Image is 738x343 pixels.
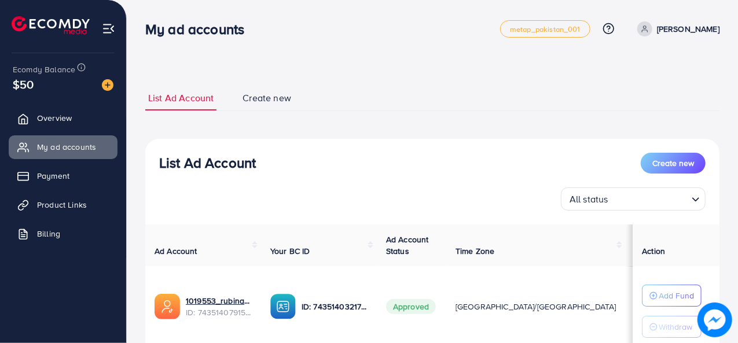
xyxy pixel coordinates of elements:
[456,245,494,257] span: Time Zone
[270,294,296,319] img: ic-ba-acc.ded83a64.svg
[633,21,719,36] a: [PERSON_NAME]
[37,112,72,124] span: Overview
[186,307,252,318] span: ID: 7435140791582015505
[37,228,60,239] span: Billing
[13,64,75,75] span: Ecomdy Balance
[9,135,118,158] a: My ad accounts
[456,301,616,312] span: [GEOGRAPHIC_DATA]/[GEOGRAPHIC_DATA]
[659,320,692,334] p: Withdraw
[243,91,291,105] span: Create new
[641,153,706,174] button: Create new
[9,193,118,216] a: Product Links
[652,157,694,169] span: Create new
[386,299,436,314] span: Approved
[159,154,256,171] h3: List Ad Account
[510,25,581,33] span: metap_pakistan_001
[567,191,611,208] span: All status
[12,16,90,34] img: logo
[659,289,694,303] p: Add Fund
[697,303,732,337] img: image
[561,187,706,211] div: Search for option
[9,106,118,130] a: Overview
[657,22,719,36] p: [PERSON_NAME]
[37,199,87,211] span: Product Links
[37,170,69,182] span: Payment
[145,21,254,38] h3: My ad accounts
[148,91,214,105] span: List Ad Account
[612,189,687,208] input: Search for option
[386,234,429,257] span: Ad Account Status
[642,245,665,257] span: Action
[37,141,96,153] span: My ad accounts
[302,300,368,314] p: ID: 7435140321710948368
[102,22,115,35] img: menu
[9,222,118,245] a: Billing
[155,245,197,257] span: Ad Account
[642,285,702,307] button: Add Fund
[270,245,310,257] span: Your BC ID
[186,295,252,307] a: 1019553_rubinastore1_1731128628097
[9,164,118,187] a: Payment
[500,20,590,38] a: metap_pakistan_001
[102,79,113,91] img: image
[186,295,252,319] div: <span class='underline'>1019553_rubinastore1_1731128628097</span></br>7435140791582015505
[13,76,34,93] span: $50
[155,294,180,319] img: ic-ads-acc.e4c84228.svg
[642,316,702,338] button: Withdraw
